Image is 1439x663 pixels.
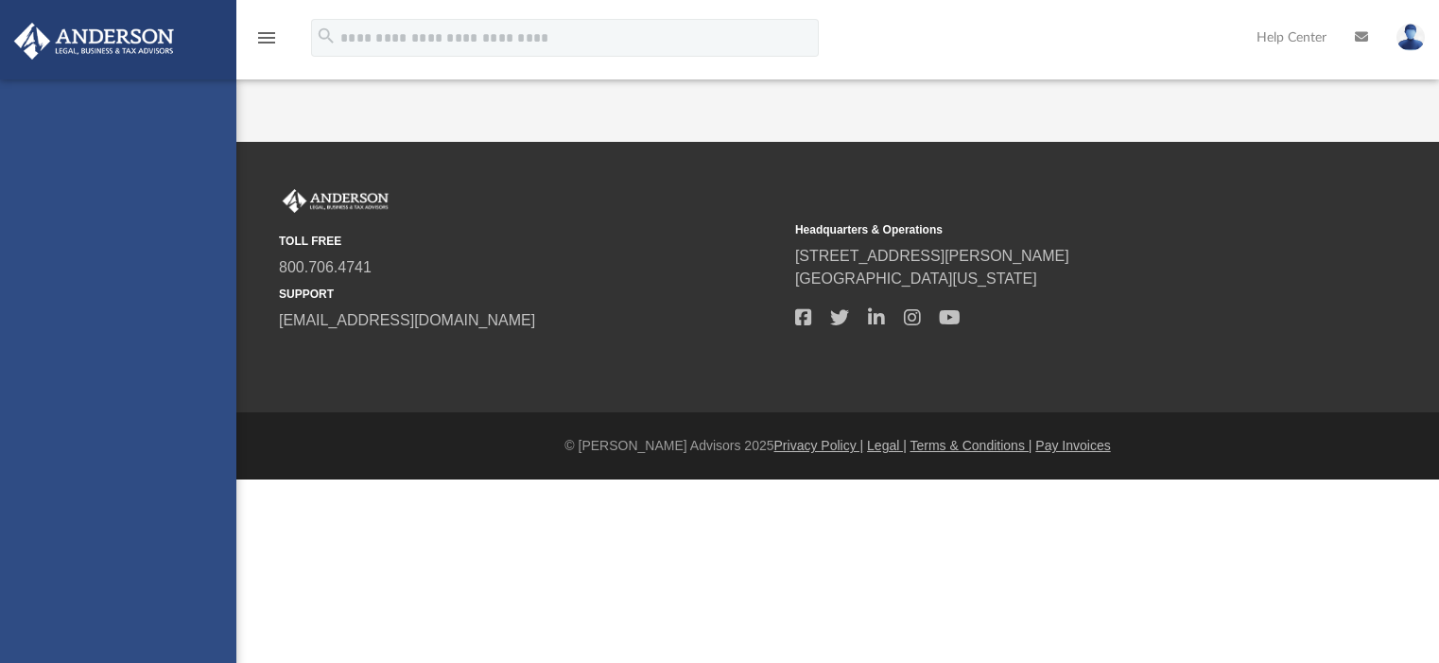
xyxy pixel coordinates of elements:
a: Privacy Policy | [774,438,864,453]
a: Pay Invoices [1035,438,1110,453]
div: © [PERSON_NAME] Advisors 2025 [236,436,1439,456]
small: Headquarters & Operations [795,221,1298,238]
a: [STREET_ADDRESS][PERSON_NAME] [795,248,1069,264]
a: Terms & Conditions | [910,438,1032,453]
img: Anderson Advisors Platinum Portal [279,189,392,214]
a: menu [255,36,278,49]
a: Legal | [867,438,907,453]
i: search [316,26,337,46]
i: menu [255,26,278,49]
small: SUPPORT [279,286,782,303]
a: 800.706.4741 [279,259,372,275]
a: [EMAIL_ADDRESS][DOMAIN_NAME] [279,312,535,328]
img: User Pic [1396,24,1425,51]
a: [GEOGRAPHIC_DATA][US_STATE] [795,270,1037,287]
img: Anderson Advisors Platinum Portal [9,23,180,60]
small: TOLL FREE [279,233,782,250]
